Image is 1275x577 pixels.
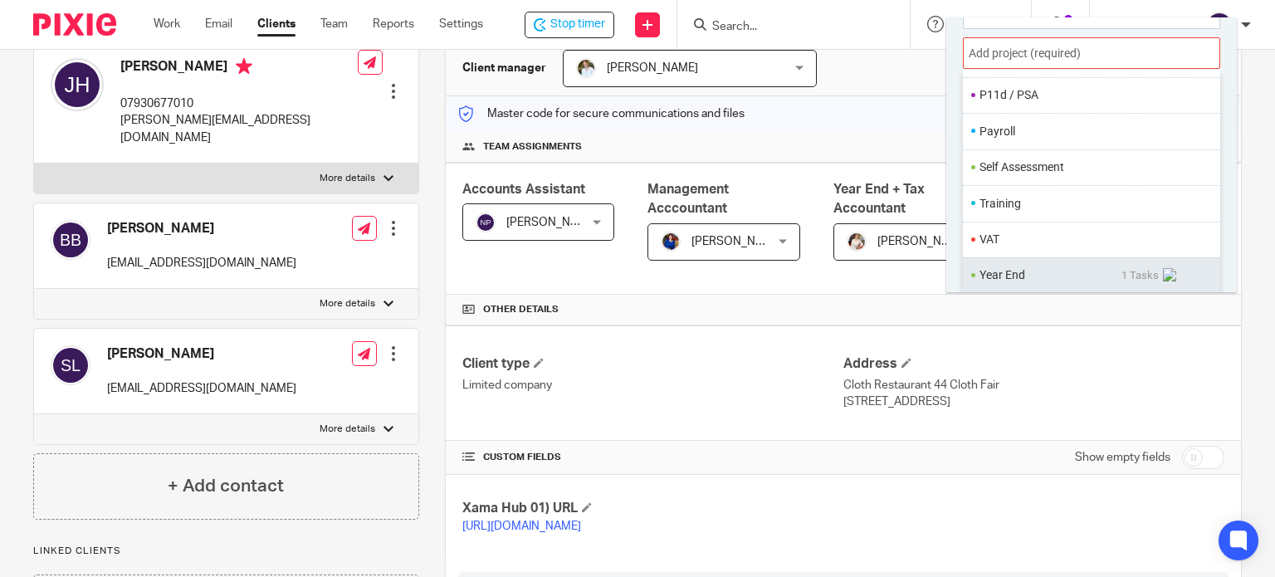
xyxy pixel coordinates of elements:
span: Accounts Assistant [462,183,585,196]
span: Team assignments [483,140,582,154]
h4: + Add contact [168,473,284,499]
li: Year End [979,266,1121,284]
a: [URL][DOMAIN_NAME] [462,521,581,532]
li: Favorite [1196,228,1216,251]
span: Year End + Tax Accountant [833,183,925,215]
p: [PERSON_NAME][EMAIL_ADDRESS][DOMAIN_NAME] [120,112,358,146]
h4: Address [843,355,1224,373]
a: Settings [439,16,483,32]
span: [PERSON_NAME] [506,217,598,228]
a: Team [320,16,348,32]
li: Favorite [1196,120,1216,142]
p: Cloth Restaurant 44 Cloth Fair [843,377,1224,394]
ul: Year End [963,257,1220,293]
ul: Training [963,185,1220,221]
img: svg%3E [51,345,90,385]
img: sarah-royle.jpg [576,58,596,78]
input: Search [711,20,860,35]
a: Clients [257,16,296,32]
span: 1 Tasks [1121,267,1180,283]
span: [PERSON_NAME] [607,62,698,74]
li: P11d / PSA [979,86,1196,104]
p: [STREET_ADDRESS] [843,394,1224,410]
img: svg%3E [51,58,104,111]
li: Favorite [1196,84,1216,106]
h4: [PERSON_NAME] [107,345,296,363]
h4: Xama Hub 01) URL [462,500,843,517]
ul: P11d / PSA [963,77,1220,113]
h4: CUSTOM FIELDS [462,451,843,464]
li: Favorite [1196,264,1216,286]
img: Kayleigh%20Henson.jpeg [847,232,867,252]
div: Cloth Restaurant Group Limited [525,12,614,38]
p: More details [320,297,375,311]
li: Payroll [979,123,1196,140]
h4: Client type [462,355,843,373]
p: [EMAIL_ADDRESS][DOMAIN_NAME] [107,255,296,271]
img: svg%3E [476,213,496,232]
img: Pixie [33,13,116,36]
p: More details [320,172,375,185]
img: filter-arrow-right.png [1163,268,1176,281]
li: Favorite [1196,192,1216,214]
ul: Self Assessment [963,149,1220,185]
ul: Payroll [963,113,1220,149]
li: VAT [979,231,1196,248]
span: Stop timer [550,16,605,33]
img: Nicole.jpeg [661,232,681,252]
a: Reports [373,16,414,32]
a: Work [154,16,180,32]
span: Management Acccountant [647,183,729,215]
p: 07930677010 [120,95,358,112]
h4: [PERSON_NAME] [107,220,296,237]
ul: VAT [963,222,1220,257]
h3: Client manager [462,60,546,76]
span: [PERSON_NAME] [877,236,969,247]
i: Primary [236,58,252,75]
span: [PERSON_NAME] [691,236,783,247]
label: Show empty fields [1075,449,1170,466]
li: Self Assessment [979,159,1196,176]
li: Favorite [1196,156,1216,178]
a: Email [205,16,232,32]
li: Training [979,195,1196,213]
img: svg%3E [1206,12,1233,38]
li: Expand [1121,267,1196,283]
p: Limited company [462,377,843,394]
p: [PERSON_NAME] [1106,16,1198,32]
span: Other details [483,303,559,316]
p: Master code for secure communications and files [458,105,745,122]
img: svg%3E [51,220,90,260]
p: Linked clients [33,545,419,558]
h4: [PERSON_NAME] [120,58,358,79]
p: [EMAIL_ADDRESS][DOMAIN_NAME] [107,380,296,397]
p: More details [320,423,375,436]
